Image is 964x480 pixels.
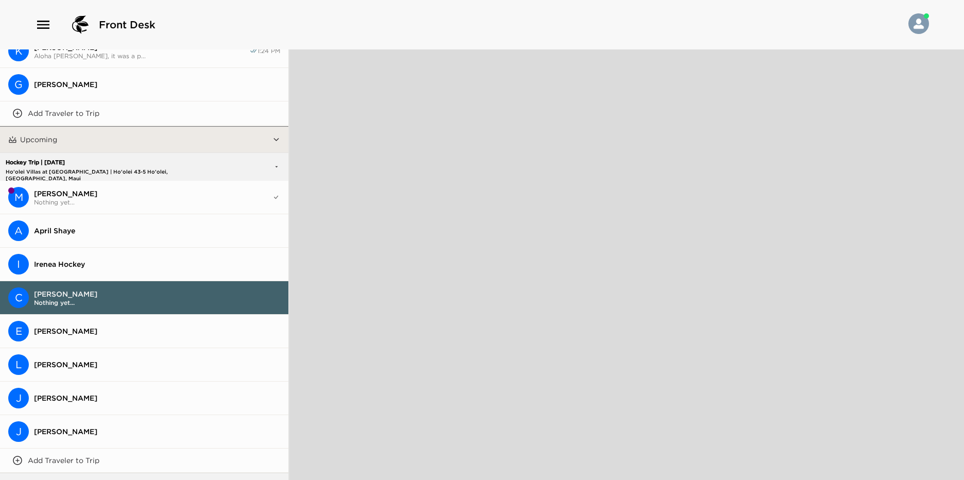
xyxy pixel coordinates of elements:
div: Irenea Hockey [8,254,29,275]
div: Jasdeep Kambo [8,421,29,442]
p: Hockey Trip | [DATE] [3,159,226,166]
span: April Shaye [34,226,280,235]
div: I [8,254,29,275]
p: Add Traveler to Trip [28,109,99,118]
span: Front Desk [99,18,156,32]
div: L [8,354,29,375]
span: [PERSON_NAME] [34,360,280,369]
span: Nothing yet... [34,299,280,306]
div: Liam Cox [8,354,29,375]
span: Aloha [PERSON_NAME], it was a p... [34,52,249,60]
p: Add Traveler to Trip [28,456,99,465]
span: [PERSON_NAME] [34,427,280,436]
span: [PERSON_NAME] [34,189,272,198]
div: G [8,74,29,95]
div: Christine Grant [8,287,29,308]
div: Krista Strauss [8,41,29,61]
div: A [8,220,29,241]
div: K [8,41,29,61]
span: 1:24 PM [257,47,280,55]
div: J [8,388,29,408]
div: Mathias Hockey [8,187,29,208]
span: [PERSON_NAME] [34,289,280,299]
div: E [8,321,29,341]
div: J [8,421,29,442]
span: [PERSON_NAME] [34,327,280,336]
p: Ho'olei Villas at [GEOGRAPHIC_DATA] | Ho'olei 43-5 Ho'olei, [GEOGRAPHIC_DATA], Maui [3,168,226,175]
div: C [8,287,29,308]
img: logo [68,12,93,37]
div: Jamie Pereira [8,388,29,408]
div: Everett Pignatiello [8,321,29,341]
div: April Shaye [8,220,29,241]
span: [PERSON_NAME] [34,80,280,89]
span: Irenea Hockey [34,260,280,269]
span: [PERSON_NAME] [34,393,280,403]
button: Upcoming [17,127,272,152]
div: Glen Strauss [8,74,29,95]
p: Upcoming [20,135,57,144]
img: User [908,13,929,34]
div: M [8,187,29,208]
span: Nothing yet... [34,198,272,206]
